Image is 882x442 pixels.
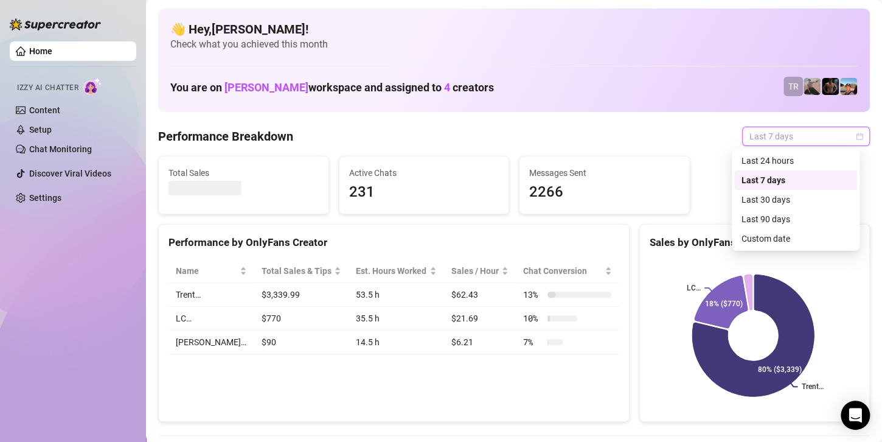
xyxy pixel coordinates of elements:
[158,128,293,145] h4: Performance Breakdown
[29,144,92,154] a: Chat Monitoring
[349,166,499,180] span: Active Chats
[734,151,857,170] div: Last 24 hours
[168,307,254,331] td: LC…
[840,78,857,95] img: Zach
[804,78,821,95] img: LC
[444,307,516,331] td: $21.69
[741,193,850,206] div: Last 30 days
[734,170,857,190] div: Last 7 days
[444,331,516,354] td: $6.21
[687,284,701,292] text: LC…
[444,81,450,94] span: 4
[29,46,52,56] a: Home
[529,166,679,180] span: Messages Sent
[29,169,111,178] a: Discover Viral Videos
[170,38,858,51] span: Check what you achieved this month
[349,307,444,331] td: 35.5 h
[741,232,850,245] div: Custom date
[741,174,850,187] div: Last 7 days
[262,264,332,278] span: Total Sales & Tips
[168,234,619,251] div: Performance by OnlyFans Creator
[650,234,859,251] div: Sales by OnlyFans Creator
[841,401,870,430] div: Open Intercom Messenger
[516,259,619,283] th: Chat Conversion
[523,288,543,301] span: 13 %
[451,264,499,278] span: Sales / Hour
[17,82,78,94] span: Izzy AI Chatter
[176,264,237,278] span: Name
[254,259,349,283] th: Total Sales & Tips
[523,264,602,278] span: Chat Conversion
[168,283,254,307] td: Trent…
[741,154,850,167] div: Last 24 hours
[801,382,823,391] text: Trent…
[168,166,319,180] span: Total Sales
[83,77,102,95] img: AI Chatter
[170,21,858,38] h4: 👋 Hey, [PERSON_NAME] !
[444,283,516,307] td: $62.43
[254,331,349,354] td: $90
[254,283,349,307] td: $3,339.99
[356,264,427,278] div: Est. Hours Worked
[349,283,444,307] td: 53.5 h
[734,209,857,229] div: Last 90 days
[523,312,543,325] span: 10 %
[349,331,444,354] td: 14.5 h
[29,125,52,135] a: Setup
[170,81,494,94] h1: You are on workspace and assigned to creators
[856,133,863,140] span: calendar
[749,127,863,146] span: Last 7 days
[734,190,857,209] div: Last 30 days
[734,229,857,248] div: Custom date
[741,212,850,226] div: Last 90 days
[168,331,254,354] td: [PERSON_NAME]…
[822,78,839,95] img: Trent
[29,193,61,203] a: Settings
[10,18,101,30] img: logo-BBDzfeDw.svg
[29,105,60,115] a: Content
[224,81,308,94] span: [PERSON_NAME]
[168,259,254,283] th: Name
[523,335,543,349] span: 7 %
[788,80,799,93] span: TR
[529,181,679,204] span: 2266
[349,181,499,204] span: 231
[254,307,349,331] td: $770
[444,259,516,283] th: Sales / Hour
